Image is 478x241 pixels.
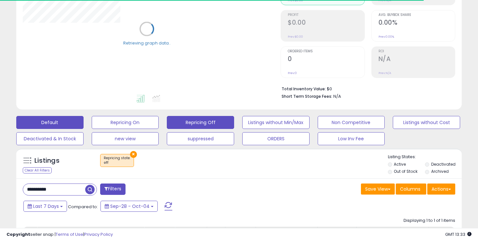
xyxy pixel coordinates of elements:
small: Prev: 0.00% [378,35,394,39]
small: Prev: 0 [288,71,297,75]
small: Prev: N/A [378,71,391,75]
span: 2025-10-12 13:33 GMT [445,231,471,237]
label: Active [394,161,406,167]
div: Displaying 1 to 1 of 1 items [404,218,455,224]
button: Last 7 Days [23,201,67,212]
div: Retrieving graph data.. [123,40,171,46]
label: Deactivated [431,161,456,167]
span: Last 7 Days [33,203,59,209]
span: N/A [333,93,341,99]
button: Low Inv Fee [318,132,385,145]
button: Deactivated & In Stock [16,132,84,145]
div: seller snap | | [7,232,113,238]
span: Ordered Items [288,50,364,53]
h2: N/A [378,55,455,64]
span: Avg. Buybox Share [378,13,455,17]
button: new view [92,132,159,145]
b: Short Term Storage Fees: [282,94,332,99]
label: Out of Stock [394,169,418,174]
button: Repricing Off [167,116,234,129]
strong: Copyright [7,231,30,237]
div: off [104,160,130,165]
button: Columns [396,184,426,195]
a: Privacy Policy [84,231,113,237]
span: Columns [400,186,420,192]
span: Sep-28 - Oct-04 [110,203,150,209]
span: Repricing state : [104,156,130,165]
button: ORDERS [242,132,310,145]
b: Total Inventory Value: [282,86,326,92]
span: ROI [378,50,455,53]
button: × [130,151,137,158]
li: $0 [282,84,450,92]
button: Filters [100,184,126,195]
small: Prev: $0.00 [288,35,303,39]
button: suppressed [167,132,234,145]
span: Compared to: [68,204,98,210]
button: Listings without Cost [393,116,460,129]
h2: 0 [288,55,364,64]
h5: Listings [34,156,60,165]
button: Actions [427,184,455,195]
button: Listings without Min/Max [242,116,310,129]
h2: $0.00 [288,19,364,28]
button: Default [16,116,84,129]
label: Archived [431,169,449,174]
button: Repricing On [92,116,159,129]
button: Non Competitive [318,116,385,129]
button: Sep-28 - Oct-04 [100,201,158,212]
div: Clear All Filters [23,167,52,173]
h2: 0.00% [378,19,455,28]
span: Profit [288,13,364,17]
button: Save View [361,184,395,195]
a: Terms of Use [56,231,83,237]
p: Listing States: [388,154,462,160]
